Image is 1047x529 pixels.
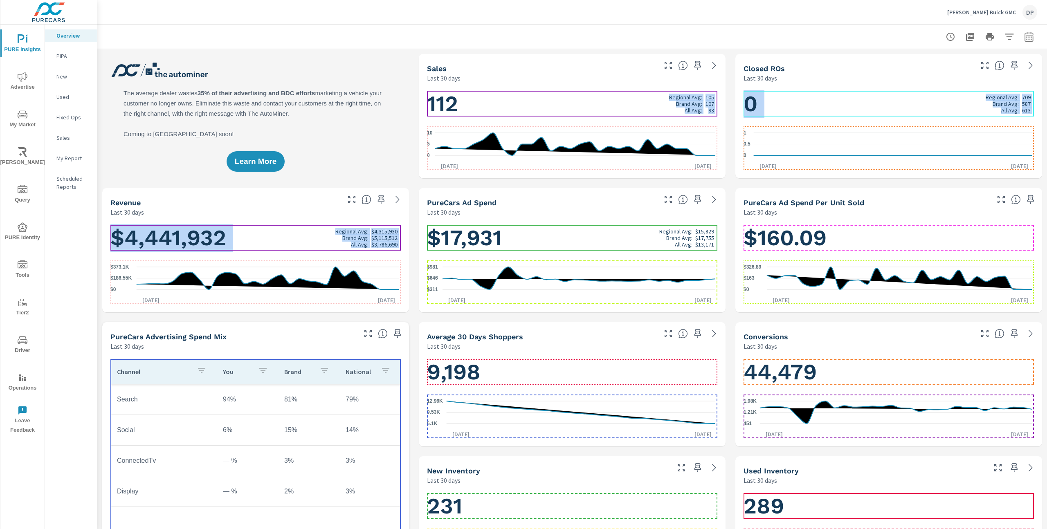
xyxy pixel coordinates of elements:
[744,421,752,426] text: 451
[427,90,717,118] h1: 112
[705,94,714,101] p: 105
[659,228,692,235] p: Regional Avg:
[339,481,400,502] td: 3%
[691,59,704,72] span: Save this to your personalized report
[110,332,227,341] h5: PureCars Advertising Spend Mix
[744,152,746,158] text: 0
[1024,461,1037,474] a: See more details in report
[691,461,704,474] span: Save this to your personalized report
[1024,193,1037,206] span: Save this to your personalized report
[744,410,757,415] text: 1.21K
[978,59,991,72] button: Make Fullscreen
[1005,296,1034,304] p: [DATE]
[1022,94,1031,101] p: 709
[110,207,144,217] p: Last 30 days
[669,94,702,101] p: Regional Avg:
[708,59,721,72] a: See more details in report
[216,389,278,410] td: 94%
[0,25,45,438] div: nav menu
[371,235,398,241] p: $5,115,512
[56,93,90,101] p: Used
[427,466,480,475] h5: New Inventory
[1008,327,1021,340] span: Save this to your personalized report
[689,296,717,304] p: [DATE]
[110,420,216,440] td: Social
[3,147,42,167] span: [PERSON_NAME]
[391,327,404,340] span: Save this to your personalized report
[744,207,777,217] p: Last 30 days
[427,130,433,136] text: 10
[676,101,702,107] p: Brand Avg:
[45,29,97,42] div: Overview
[110,451,216,471] td: ConnectedTv
[744,141,750,147] text: 0.5
[1022,107,1031,114] p: 613
[1001,29,1018,45] button: Apply Filters
[3,222,42,242] span: PURE Identity
[744,64,785,73] h5: Closed ROs
[427,264,438,270] text: $981
[3,110,42,130] span: My Market
[662,327,675,340] button: Make Fullscreen
[339,451,400,471] td: 3%
[216,481,278,502] td: — %
[708,327,721,340] a: See more details in report
[708,107,714,114] p: 93
[767,296,795,304] p: [DATE]
[345,193,358,206] button: Make Fullscreen
[744,341,777,351] p: Last 30 days
[110,198,141,207] h5: Revenue
[3,72,42,92] span: Advertise
[1005,162,1034,170] p: [DATE]
[278,451,339,471] td: 3%
[223,368,252,376] p: You
[427,287,438,292] text: $311
[1022,101,1031,107] p: 587
[666,235,692,241] p: Brand Avg:
[744,198,864,207] h5: PureCars Ad Spend Per Unit Sold
[962,29,978,45] button: "Export Report to PDF"
[45,152,97,164] div: My Report
[685,107,702,114] p: All Avg:
[691,193,704,206] span: Save this to your personalized report
[695,228,714,235] p: $15,829
[744,276,755,281] text: $163
[339,420,400,440] td: 14%
[991,461,1004,474] button: Make Fullscreen
[3,406,42,435] span: Leave Feedback
[982,29,998,45] button: Print Report
[435,162,464,170] p: [DATE]
[427,198,497,207] h5: PureCars Ad Spend
[744,224,1034,252] h1: $160.09
[235,158,276,165] span: Learn More
[1008,59,1021,72] span: Save this to your personalized report
[427,492,717,520] h1: 231
[443,296,471,304] p: [DATE]
[427,207,461,217] p: Last 30 days
[1022,5,1037,20] div: DP
[110,264,129,270] text: $373.1K
[754,162,782,170] p: [DATE]
[691,327,704,340] span: Save this to your personalized report
[362,327,375,340] button: Make Fullscreen
[3,185,42,205] span: Query
[378,329,388,338] span: This table looks at how you compare to the amount of budget you spend per channel as opposed to y...
[986,94,1019,101] p: Regional Avg:
[56,134,90,142] p: Sales
[705,101,714,107] p: 107
[1024,59,1037,72] a: See more details in report
[427,398,443,404] text: 12.96K
[993,101,1019,107] p: Brand Avg:
[947,9,1016,16] p: [PERSON_NAME] Buick GMC
[3,260,42,280] span: Tools
[110,224,401,252] h1: $4,441,932
[695,235,714,241] p: $17,755
[45,132,97,144] div: Sales
[427,276,438,281] text: $646
[744,130,746,136] text: 1
[3,335,42,355] span: Driver
[3,298,42,318] span: Tier2
[689,162,717,170] p: [DATE]
[56,154,90,162] p: My Report
[744,398,757,404] text: 1.98K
